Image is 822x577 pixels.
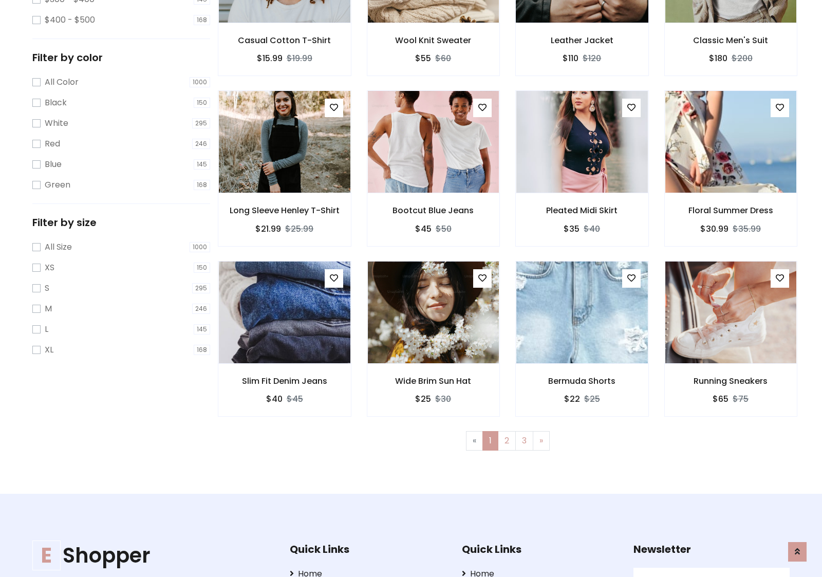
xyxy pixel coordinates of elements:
h6: $21.99 [255,224,281,234]
h6: $25 [415,394,431,404]
h5: Newsletter [633,543,790,555]
del: $50 [436,223,452,235]
span: 1000 [190,77,210,87]
h5: Filter by color [32,51,210,64]
h6: Slim Fit Denim Jeans [218,376,351,386]
span: 295 [192,283,210,293]
a: 2 [498,431,516,451]
h6: Long Sleeve Henley T-Shirt [218,206,351,215]
nav: Page navigation [226,431,790,451]
h5: Quick Links [462,543,618,555]
label: XL [45,344,53,356]
del: $25.99 [285,223,313,235]
label: $400 - $500 [45,14,95,26]
span: 168 [194,345,210,355]
del: $45 [287,393,303,405]
h6: $110 [563,53,578,63]
span: 168 [194,15,210,25]
h6: Wide Brim Sun Hat [367,376,500,386]
label: All Size [45,241,72,253]
span: 145 [194,324,210,334]
h5: Filter by size [32,216,210,229]
del: $200 [732,52,753,64]
label: Black [45,97,67,109]
del: $40 [584,223,600,235]
h6: $65 [713,394,728,404]
label: M [45,303,52,315]
span: 246 [192,304,210,314]
del: $75 [733,393,749,405]
h6: Bermuda Shorts [516,376,648,386]
a: 1 [482,431,498,451]
span: E [32,541,61,570]
a: 3 [515,431,533,451]
span: 168 [194,180,210,190]
span: » [539,435,543,446]
span: 150 [194,263,210,273]
h6: $180 [709,53,727,63]
label: Red [45,138,60,150]
h5: Quick Links [290,543,446,555]
span: 1000 [190,242,210,252]
h6: $15.99 [257,53,283,63]
label: S [45,282,49,294]
del: $25 [584,393,600,405]
label: L [45,323,48,336]
h6: $30.99 [700,224,728,234]
label: XS [45,262,54,274]
a: EShopper [32,543,257,568]
h6: Bootcut Blue Jeans [367,206,500,215]
label: White [45,117,68,129]
h6: Classic Men's Suit [665,35,797,45]
del: $60 [435,52,451,64]
h6: Pleated Midi Skirt [516,206,648,215]
h6: Floral Summer Dress [665,206,797,215]
label: All Color [45,76,79,88]
h6: $35 [564,224,580,234]
h6: $55 [415,53,431,63]
h6: Leather Jacket [516,35,648,45]
span: 145 [194,159,210,170]
h6: $45 [415,224,432,234]
del: $30 [435,393,451,405]
a: Next [533,431,550,451]
span: 295 [192,118,210,128]
h6: Running Sneakers [665,376,797,386]
label: Blue [45,158,62,171]
h6: $40 [266,394,283,404]
span: 246 [192,139,210,149]
h6: $22 [564,394,580,404]
h6: Wool Knit Sweater [367,35,500,45]
del: $19.99 [287,52,312,64]
span: 150 [194,98,210,108]
h1: Shopper [32,543,257,568]
label: Green [45,179,70,191]
del: $120 [583,52,601,64]
del: $35.99 [733,223,761,235]
h6: Casual Cotton T-Shirt [218,35,351,45]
